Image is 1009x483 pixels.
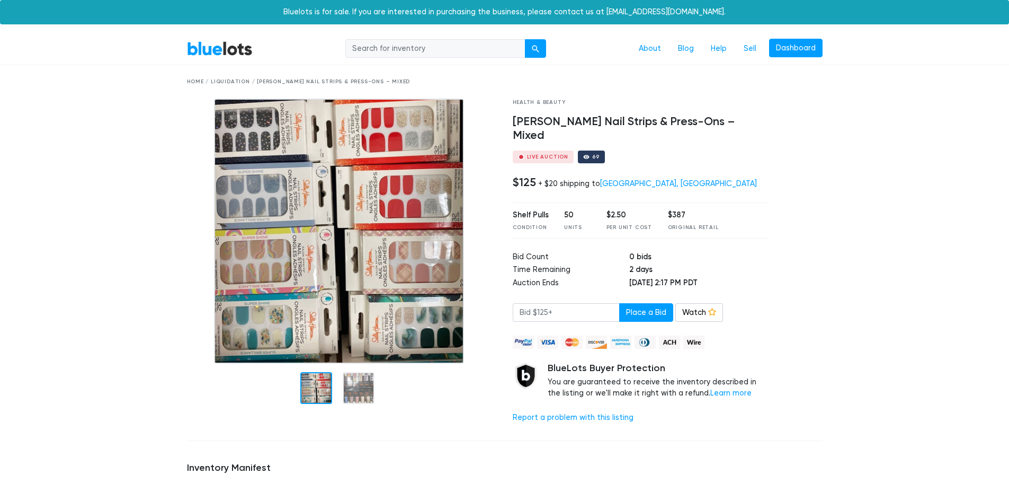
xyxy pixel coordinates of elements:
[659,336,680,349] img: ach-b7992fed28a4f97f893c574229be66187b9afb3f1a8d16a4691d3d3140a8ab00.png
[187,462,823,474] h5: Inventory Manifest
[600,179,757,188] a: [GEOGRAPHIC_DATA], [GEOGRAPHIC_DATA]
[513,363,539,389] img: buyer_protection_shield-3b65640a83011c7d3ede35a8e5a80bfdfaa6a97447f0071c1475b91a4b0b3d01.png
[561,336,583,349] img: mastercard-42073d1d8d11d6635de4c079ffdb20a4f30a903dc55d1612383a1b395dd17f39.png
[769,39,823,58] a: Dashboard
[735,39,765,59] a: Sell
[610,336,631,349] img: american_express-ae2a9f97a040b4b41f6397f7637041a5861d5f99d0716c09922aba4e24c8547d.png
[668,209,719,221] div: $387
[513,99,769,107] div: Health & Beauty
[675,303,723,322] a: Watch
[513,264,630,277] td: Time Remaining
[629,264,768,277] td: 2 days
[513,336,534,349] img: paypal_credit-80455e56f6e1299e8d57f40c0dcee7b8cd4ae79b9eccbfc37e2480457ba36de9.png
[619,303,673,322] button: Place a Bid
[345,39,525,58] input: Search for inventory
[592,154,600,160] div: 69
[513,303,620,322] input: Bid $125+
[513,115,769,143] h4: [PERSON_NAME] Nail Strips & Press-Ons – Mixed
[527,154,569,160] div: Live Auction
[629,277,768,291] td: [DATE] 2:17 PM PDT
[630,39,669,59] a: About
[187,78,823,86] div: Home / Liquidation / [PERSON_NAME] Nail Strips & Press-Ons – Mixed
[548,363,769,399] div: You are guaranteed to receive the inventory described in the listing or we'll make it right with ...
[635,336,656,349] img: diners_club-c48f30131b33b1bb0e5d0e2dbd43a8bea4cb12cb2961413e2f4250e06c020426.png
[586,336,607,349] img: discover-82be18ecfda2d062aad2762c1ca80e2d36a4073d45c9e0ffae68cd515fbd3d32.png
[702,39,735,59] a: Help
[710,389,752,398] a: Learn more
[683,336,704,349] img: wire-908396882fe19aaaffefbd8e17b12f2f29708bd78693273c0e28e3a24408487f.png
[564,224,591,232] div: Units
[214,99,463,364] img: a7d31970-9bdd-4656-aca1-afcb80a1a979-1759086216.jpeg
[606,224,652,232] div: Per Unit Cost
[513,209,549,221] div: Shelf Pulls
[564,209,591,221] div: 50
[668,224,719,232] div: Original Retail
[538,179,757,188] div: + $20 shipping to
[513,251,630,265] td: Bid Count
[513,277,630,291] td: Auction Ends
[513,224,549,232] div: Condition
[629,251,768,265] td: 0 bids
[548,363,769,374] h5: BlueLots Buyer Protection
[606,209,652,221] div: $2.50
[537,336,558,349] img: visa-79caf175f036a155110d1892330093d4c38f53c55c9ec9e2c3a54a56571784bb.png
[669,39,702,59] a: Blog
[513,413,633,422] a: Report a problem with this listing
[513,175,536,189] h4: $125
[187,41,253,56] a: BlueLots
